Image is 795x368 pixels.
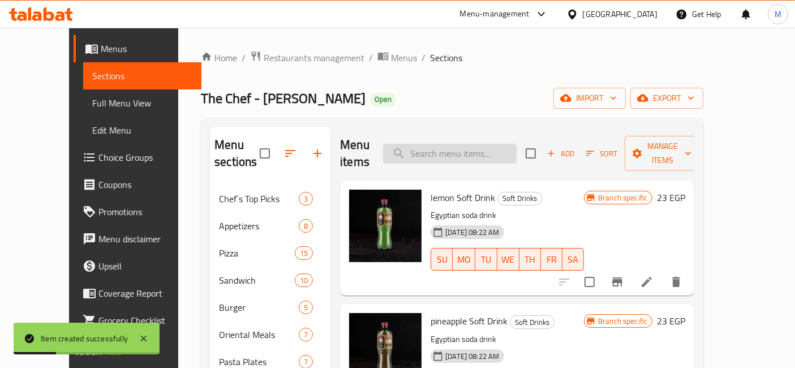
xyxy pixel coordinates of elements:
[630,88,703,109] button: export
[210,321,331,348] div: Oriental Meals7
[250,50,364,65] a: Restaurants management
[98,15,193,28] span: Branches
[98,232,193,246] span: Menu disclaimer
[299,328,313,341] div: items
[383,144,517,164] input: search
[214,136,260,170] h2: Menu sections
[98,205,193,219] span: Promotions
[74,35,202,62] a: Menus
[299,357,312,367] span: 7
[340,136,369,170] h2: Menu items
[457,251,471,268] span: MO
[657,190,685,206] h6: 23 EGP
[543,145,579,162] button: Add
[370,93,396,106] div: Open
[219,219,299,233] span: Appetizers
[299,301,313,314] div: items
[545,251,558,268] span: FR
[201,50,703,65] nav: breadcrumb
[98,259,193,273] span: Upsell
[541,248,562,271] button: FR
[578,270,601,294] span: Select to update
[210,239,331,267] div: Pizza15
[98,286,193,300] span: Coverage Report
[422,51,426,65] li: /
[74,198,202,225] a: Promotions
[219,273,295,287] span: Sandwich
[83,117,202,144] a: Edit Menu
[264,51,364,65] span: Restaurants management
[583,145,620,162] button: Sort
[545,147,576,160] span: Add
[92,123,193,137] span: Edit Menu
[219,192,299,206] span: Chef`s Top Picks
[98,314,193,327] span: Grocery Checklist
[98,151,193,164] span: Choice Groups
[431,248,453,271] button: SU
[98,178,193,191] span: Coupons
[436,251,448,268] span: SU
[295,275,312,286] span: 10
[210,294,331,321] div: Burger5
[299,219,313,233] div: items
[242,51,246,65] li: /
[299,192,313,206] div: items
[430,51,462,65] span: Sections
[460,7,530,21] div: Menu-management
[219,246,295,260] div: Pizza
[210,212,331,239] div: Appetizers8
[92,69,193,83] span: Sections
[304,140,331,167] button: Add section
[74,171,202,198] a: Coupons
[497,192,542,206] div: Soft Drinks
[663,268,690,296] button: delete
[277,140,304,167] span: Sort sections
[562,248,584,271] button: SA
[524,251,536,268] span: TH
[295,248,312,259] span: 15
[594,316,652,327] span: Branch specific
[657,313,685,329] h6: 23 EGP
[567,251,579,268] span: SA
[634,139,691,168] span: Manage items
[579,145,625,162] span: Sort items
[74,144,202,171] a: Choice Groups
[431,208,584,222] p: Egyptian soda drink
[299,221,312,232] span: 8
[431,313,508,330] span: pineapple Soft Drink
[475,248,497,271] button: TU
[299,330,312,340] span: 7
[453,248,475,271] button: MO
[74,225,202,253] a: Menu disclaimer
[210,267,331,294] div: Sandwich10
[519,142,543,165] span: Select section
[83,62,202,89] a: Sections
[201,51,237,65] a: Home
[586,147,617,160] span: Sort
[583,8,658,20] div: [GEOGRAPHIC_DATA]
[519,248,541,271] button: TH
[41,332,128,345] div: Item created successfully
[775,8,781,20] span: M
[219,301,299,314] span: Burger
[299,194,312,204] span: 3
[594,192,652,203] span: Branch specific
[640,275,654,289] a: Edit menu item
[431,189,495,206] span: lemon Soft Drink
[431,332,584,346] p: Egyptian soda drink
[625,136,701,171] button: Manage items
[83,89,202,117] a: Full Menu View
[377,50,417,65] a: Menus
[480,251,492,268] span: TU
[441,227,504,238] span: [DATE] 08:22 AM
[369,51,373,65] li: /
[74,307,202,334] a: Grocery Checklist
[219,328,299,341] span: Oriental Meals
[295,273,313,287] div: items
[101,42,193,55] span: Menus
[510,315,555,329] div: Soft Drinks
